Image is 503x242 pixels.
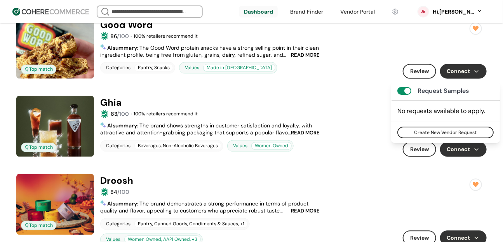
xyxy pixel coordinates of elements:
svg: 0 percent [418,6,429,17]
span: AI : [107,122,139,129]
button: Create New Vendor Request [397,127,494,138]
div: Hi, [PERSON_NAME] [432,8,475,16]
span: The Good Word protein snacks have a strong selling point in their clean ingredient profile, being... [100,44,320,114]
span: READ MORE [291,209,320,214]
div: Request Samples [418,86,469,96]
button: Hi,[PERSON_NAME] [432,8,483,16]
span: READ MORE [291,131,320,136]
span: summary [113,200,137,207]
img: Cohere Logo [12,8,89,16]
div: No requests available to apply. [397,106,494,116]
span: summary [113,122,137,129]
span: AI : [107,44,139,51]
span: AI : [107,200,139,207]
span: Create New Vendor Request [414,129,477,136]
button: add to favorite [468,21,484,37]
span: summary [113,44,137,51]
span: The brand shows strengths in customer satisfaction and loyalty, with attractive and attention-gra... [100,122,318,171]
span: READ MORE [291,52,320,57]
button: add to favorite [468,177,484,193]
